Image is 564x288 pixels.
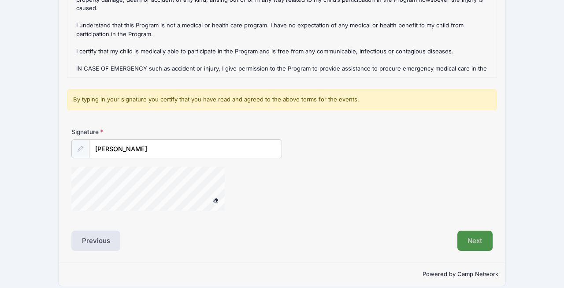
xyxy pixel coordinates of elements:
[66,270,498,279] p: Powered by Camp Network
[89,139,282,158] input: Enter first and last name
[67,89,497,110] div: By typing in your signature you certify that you have read and agreed to the above terms for the ...
[457,231,493,251] button: Next
[71,127,177,136] label: Signature
[71,231,121,251] button: Previous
